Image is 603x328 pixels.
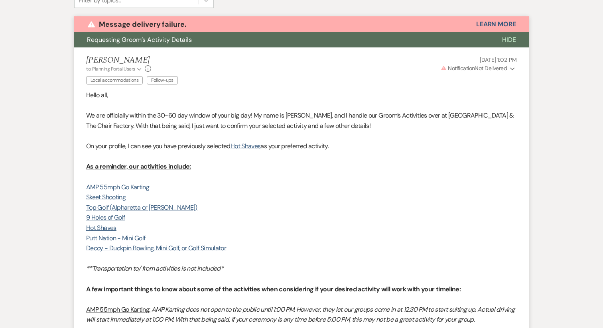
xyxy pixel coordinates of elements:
[86,224,116,232] a: Hot Shaves
[99,18,187,30] p: Message delivery failure.
[86,90,517,100] p: Hello all,
[86,234,145,242] a: Putt Nation - Mini Golf
[86,193,126,201] a: Skeet Shooting
[86,141,517,151] p: On your profile, I can see you have previously selected as your preferred activity.
[231,142,261,150] a: Hot Shaves
[448,65,475,72] span: Notification
[86,285,461,293] u: A few important things to know about some of the activities when considering if your desired acti...
[86,264,223,273] em: **Transportation to/ from activities is not included*
[86,110,517,131] p: We are officially within the 30-60 day window of your big day! My name is [PERSON_NAME], and I ha...
[489,32,529,47] button: Hide
[86,203,197,212] a: Top Golf (Alpharetta or [PERSON_NAME])
[86,244,226,252] a: Decoy - Duckpin Bowling, Mini Golf, or Golf Simulator
[502,35,516,44] span: Hide
[87,35,192,44] span: Requesting Groom’s Activity Details
[86,183,149,191] a: AMP 55mph Go Karting
[86,213,125,222] a: 9 Holes of Golf
[476,21,516,27] button: Learn More
[86,55,182,65] h5: [PERSON_NAME]
[441,65,507,72] span: Not Delivered
[86,305,514,324] em: AMP Karting does not open to the public until 1:00 PM. However, they let our groups come in at 12...
[74,32,489,47] button: Requesting Groom’s Activity Details
[86,305,150,314] u: AMP 55mph Go Karting:
[147,76,178,84] span: Follow-ups
[86,66,135,72] span: to: Planning Portal Users
[86,76,143,84] span: Local accommodations
[480,56,517,63] span: [DATE] 1:02 PM
[439,64,517,73] button: NotificationNot Delivered
[86,65,143,73] button: to: Planning Portal Users
[86,162,191,171] u: As a reminder, our activities include:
